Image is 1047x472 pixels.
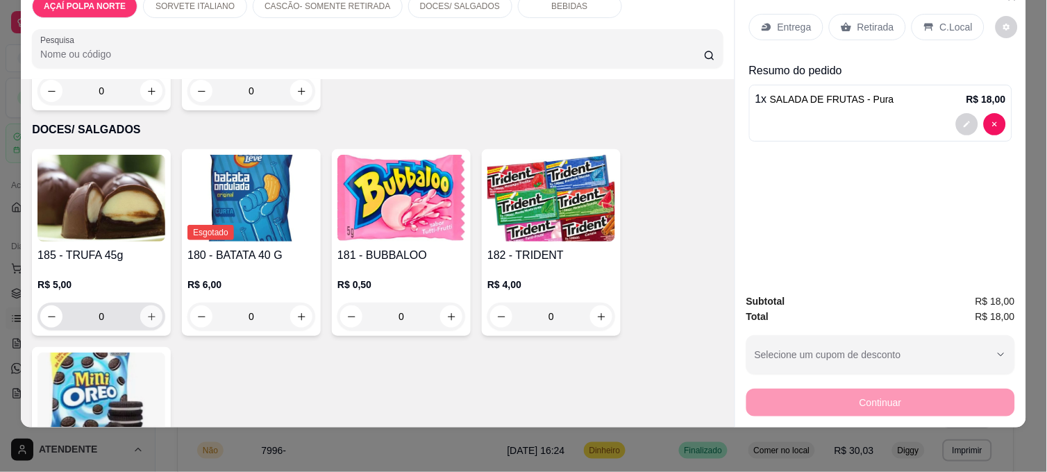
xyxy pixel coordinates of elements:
[290,305,312,328] button: increase-product-quantity
[487,278,615,292] p: R$ 4,00
[956,113,978,135] button: decrease-product-quantity
[552,1,588,12] p: BEBIDAS
[940,20,973,34] p: C.Local
[40,34,79,46] label: Pesquisa
[487,155,615,242] img: product-image
[490,305,512,328] button: decrease-product-quantity
[37,278,165,292] p: R$ 5,00
[857,20,894,34] p: Retirada
[996,16,1018,38] button: decrease-product-quantity
[40,305,62,328] button: decrease-product-quantity
[32,121,723,138] p: DOCES/ SALGADOS
[984,113,1006,135] button: decrease-product-quantity
[37,155,165,242] img: product-image
[749,62,1012,79] p: Resumo do pedido
[140,305,162,328] button: increase-product-quantity
[755,91,894,108] p: 1 x
[265,1,390,12] p: CASCÃO- SOMENTE RETIRADA
[190,305,212,328] button: decrease-product-quantity
[770,94,894,105] span: SALADA DE FRUTAS - Pura
[40,47,704,61] input: Pesquisa
[187,247,315,264] h4: 180 - BATATA 40 G
[156,1,235,12] p: SORVETE ITALIANO
[590,305,612,328] button: increase-product-quantity
[337,247,465,264] h4: 181 - BUBBALOO
[337,278,465,292] p: R$ 0,50
[746,335,1015,374] button: Selecione um cupom de desconto
[746,296,785,307] strong: Subtotal
[187,155,315,242] img: product-image
[966,92,1006,106] p: R$ 18,00
[187,278,315,292] p: R$ 6,00
[746,311,769,322] strong: Total
[420,1,500,12] p: DOCES/ SALGADOS
[337,155,465,242] img: product-image
[487,247,615,264] h4: 182 - TRIDENT
[37,353,165,439] img: product-image
[975,294,1015,309] span: R$ 18,00
[975,309,1015,324] span: R$ 18,00
[440,305,462,328] button: increase-product-quantity
[37,247,165,264] h4: 185 - TRUFA 45g
[44,1,126,12] p: AÇAÍ POLPA NORTE
[340,305,362,328] button: decrease-product-quantity
[187,225,234,240] span: Esgotado
[778,20,812,34] p: Entrega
